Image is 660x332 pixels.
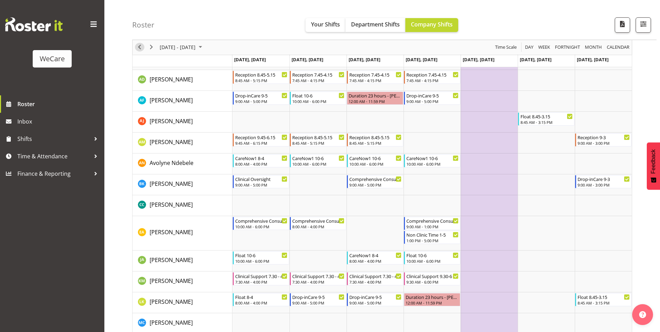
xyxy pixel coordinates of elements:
div: CareNow1 10-6 [292,155,344,161]
div: Brian Ko"s event - Drop-inCare 9-3 Begin From Sunday, November 16, 2025 at 9:00:00 AM GMT+13:00 E... [575,175,631,188]
div: Clinical Oversight [235,175,287,182]
div: Ena Advincula"s event - Comprehensive Consult 10-6 Begin From Monday, November 10, 2025 at 10:00:... [233,217,289,230]
div: 9:00 AM - 5:00 PM [406,98,459,104]
button: Download a PDF of the roster according to the set date range. [615,17,630,33]
div: Alex Ferguson"s event - Drop-inCare 9-5 Begin From Monday, November 10, 2025 at 9:00:00 AM GMT+13... [233,92,289,105]
div: 1:00 PM - 5:00 PM [406,238,459,243]
div: next period [145,40,157,55]
div: Liandy Kritzinger"s event - Drop-inCare 9-5 Begin From Tuesday, November 11, 2025 at 9:00:00 AM G... [290,293,346,306]
td: Jane Arps resource [133,251,232,271]
div: Jane Arps"s event - Float 10-6 Begin From Monday, November 10, 2025 at 10:00:00 AM GMT+13:00 Ends... [233,251,289,264]
div: 7:45 AM - 4:15 PM [349,78,401,83]
div: 10:00 AM - 6:00 PM [292,98,344,104]
div: 12:00 AM - 11:59 PM [406,300,459,306]
div: Duration 23 hours - [PERSON_NAME] [349,92,401,99]
div: 9:00 AM - 5:00 PM [235,98,287,104]
span: Week [538,43,551,52]
div: 9:00 AM - 5:00 PM [235,182,287,188]
div: Kishendri Moodley"s event - Clinical Support 7.30 - 4 Begin From Wednesday, November 12, 2025 at ... [347,272,403,285]
div: Float 8-4 [235,293,287,300]
div: Alex Ferguson"s event - Float 10-6 Begin From Tuesday, November 11, 2025 at 10:00:00 AM GMT+13:00... [290,92,346,105]
button: Time Scale [494,43,518,52]
div: 9:00 AM - 5:00 PM [349,300,401,306]
div: 9:45 AM - 6:15 PM [235,140,287,146]
div: Comprehensive Consult 8-4 [292,217,344,224]
a: [PERSON_NAME] [150,96,193,104]
div: CareNow1 8-4 [235,155,287,161]
span: calendar [606,43,630,52]
span: [PERSON_NAME] [150,256,193,264]
div: Antonia Mao"s event - Reception 8.45-5.15 Begin From Wednesday, November 12, 2025 at 8:45:00 AM G... [347,133,403,147]
td: Charlotte Courtney resource [133,195,232,216]
a: [PERSON_NAME] [150,138,193,146]
td: Amy Johannsen resource [133,112,232,133]
span: [PERSON_NAME] [150,180,193,188]
span: [DATE], [DATE] [234,56,266,63]
div: Kishendri Moodley"s event - Clinical Support 9.30-6 Begin From Thursday, November 13, 2025 at 9:3... [404,272,460,285]
div: Ena Advincula"s event - Comprehensive Consult 9-1 Begin From Thursday, November 13, 2025 at 9:00:... [404,217,460,230]
div: Jane Arps"s event - CareNow1 8-4 Begin From Wednesday, November 12, 2025 at 8:00:00 AM GMT+13:00 ... [347,251,403,264]
div: 10:00 AM - 6:00 PM [406,258,459,264]
div: 8:45 AM - 3:15 PM [520,119,573,125]
div: 8:45 AM - 3:15 PM [578,300,630,306]
a: [PERSON_NAME] [150,117,193,125]
button: Timeline Day [524,43,535,52]
div: Drop-inCare 9-5 [235,92,287,99]
span: [DATE], [DATE] [349,56,380,63]
span: [PERSON_NAME] [150,298,193,306]
div: Amy Johannsen"s event - Float 8.45-3.15 Begin From Saturday, November 15, 2025 at 8:45:00 AM GMT+... [518,112,574,126]
button: Previous [135,43,144,52]
div: Reception 9.45-6.15 [235,134,287,141]
a: [PERSON_NAME] [150,200,193,209]
button: Next [147,43,156,52]
div: Kishendri Moodley"s event - Clinical Support 7.30 - 4 Begin From Tuesday, November 11, 2025 at 7:... [290,272,346,285]
a: [PERSON_NAME] [150,75,193,84]
td: Liandy Kritzinger resource [133,292,232,313]
div: Kishendri Moodley"s event - Clinical Support 7.30 - 4 Begin From Monday, November 10, 2025 at 7:3... [233,272,289,285]
div: Drop-inCare 9-3 [578,175,630,182]
div: Drop-inCare 9-5 [406,92,459,99]
a: [PERSON_NAME] [150,277,193,285]
td: Ena Advincula resource [133,216,232,251]
span: Time & Attendance [17,151,90,161]
button: Your Shifts [305,18,345,32]
span: Time Scale [494,43,517,52]
span: [PERSON_NAME] [150,319,193,326]
div: 9:00 AM - 1:00 PM [406,224,459,229]
div: Antonia Mao"s event - Reception 9-3 Begin From Sunday, November 16, 2025 at 9:00:00 AM GMT+13:00 ... [575,133,631,147]
div: 7:45 AM - 4:15 PM [406,78,459,83]
div: Liandy Kritzinger"s event - Drop-inCare 9-5 Begin From Wednesday, November 12, 2025 at 9:00:00 AM... [347,293,403,306]
div: Jane Arps"s event - Float 10-6 Begin From Thursday, November 13, 2025 at 10:00:00 AM GMT+13:00 En... [404,251,460,264]
button: Filter Shifts [636,17,651,33]
div: Reception 7.45-4.15 [349,71,401,78]
span: Your Shifts [311,21,340,28]
div: 7:30 AM - 4:00 PM [292,279,344,285]
div: Alex Ferguson"s event - Duration 23 hours - Alex Ferguson Begin From Wednesday, November 12, 2025... [347,92,403,105]
div: Clinical Support 7.30 - 4 [235,272,287,279]
div: Aleea Devenport"s event - Reception 7.45-4.15 Begin From Tuesday, November 11, 2025 at 7:45:00 AM... [290,71,346,84]
div: Reception 7.45-4.15 [292,71,344,78]
span: Day [524,43,534,52]
div: Alex Ferguson"s event - Drop-inCare 9-5 Begin From Thursday, November 13, 2025 at 9:00:00 AM GMT+... [404,92,460,105]
button: Timeline Week [537,43,551,52]
div: Clinical Support 9.30-6 [406,272,459,279]
div: Duration 23 hours - [PERSON_NAME] [406,293,459,300]
td: Kishendri Moodley resource [133,271,232,292]
div: Reception 9-3 [578,134,630,141]
div: 8:45 AM - 5:15 PM [349,140,401,146]
h4: Roster [132,21,154,29]
div: 10:00 AM - 6:00 PM [235,258,287,264]
span: Fortnight [554,43,581,52]
div: Aleea Devenport"s event - Reception 7.45-4.15 Begin From Wednesday, November 12, 2025 at 7:45:00 ... [347,71,403,84]
img: help-xxl-2.png [639,311,646,318]
a: Avolyne Ndebele [150,159,193,167]
div: 8:00 AM - 4:00 PM [292,224,344,229]
div: 10:00 AM - 6:00 PM [349,161,401,167]
span: Inbox [17,116,101,127]
div: Avolyne Ndebele"s event - CareNow1 10-6 Begin From Thursday, November 13, 2025 at 10:00:00 AM GMT... [404,154,460,167]
span: Shifts [17,134,90,144]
